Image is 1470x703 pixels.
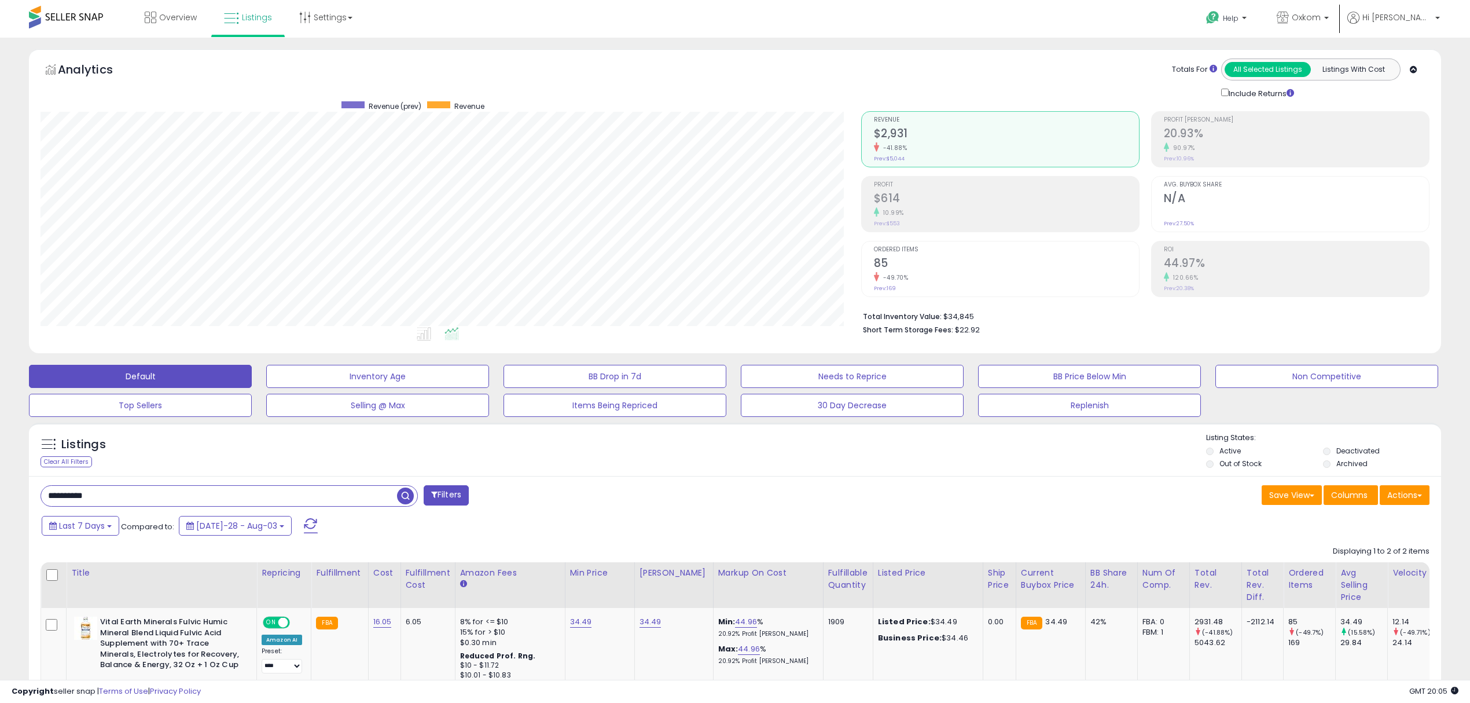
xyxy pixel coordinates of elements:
button: Non Competitive [1215,365,1438,388]
small: FBA [1021,617,1042,629]
div: $0.30 min [460,638,556,648]
div: Amazon Fees [460,567,560,579]
div: Min Price [570,567,630,579]
button: All Selected Listings [1225,62,1311,77]
span: [DATE]-28 - Aug-03 [196,520,277,532]
span: Revenue (prev) [369,101,421,111]
small: Prev: 20.38% [1164,285,1194,292]
div: $10 - $11.72 [460,661,556,671]
button: Actions [1380,485,1429,505]
div: 85 [1288,617,1335,627]
div: $34.46 [878,633,974,643]
button: Selling @ Max [266,394,489,417]
a: Privacy Policy [150,686,201,697]
div: BB Share 24h. [1090,567,1133,591]
span: Last 7 Days [59,520,105,532]
span: Profit [PERSON_NAME] [1164,117,1429,123]
div: -2112.14 [1247,617,1274,627]
a: 34.49 [570,616,592,628]
a: 44.96 [738,643,760,655]
div: 2931.48 [1195,617,1241,627]
h2: $2,931 [874,127,1139,142]
div: Cost [373,567,396,579]
span: ON [264,618,278,628]
h2: 44.97% [1164,257,1429,272]
div: Fulfillment [316,567,363,579]
b: Short Term Storage Fees: [863,325,953,335]
a: Help [1197,2,1258,38]
small: -49.70% [879,273,909,282]
div: Total Rev. Diff. [1247,567,1278,603]
div: % [718,644,814,665]
div: Title [71,567,252,579]
button: Last 7 Days [42,516,119,536]
span: Compared to: [121,521,174,532]
a: Hi [PERSON_NAME] [1347,12,1440,38]
button: [DATE]-28 - Aug-03 [179,516,292,536]
div: 8% for <= $10 [460,617,556,627]
div: Ship Price [988,567,1011,591]
div: Avg Selling Price [1340,567,1383,603]
div: [PERSON_NAME] [640,567,708,579]
div: Include Returns [1212,86,1308,100]
strong: Copyright [12,686,54,697]
button: Save View [1262,485,1322,505]
button: BB Drop in 7d [504,365,726,388]
small: Prev: $5,044 [874,155,905,162]
span: Listings [242,12,272,23]
span: Hi [PERSON_NAME] [1362,12,1432,23]
div: Totals For [1172,64,1217,75]
h2: 85 [874,257,1139,272]
a: 16.05 [373,616,392,628]
b: Reduced Prof. Rng. [460,651,536,661]
p: 20.92% Profit [PERSON_NAME] [718,630,814,638]
div: FBM: 1 [1142,627,1181,638]
div: FBA: 0 [1142,617,1181,627]
i: Get Help [1206,10,1220,25]
button: Filters [424,485,469,506]
small: 120.66% [1169,273,1199,282]
button: Items Being Repriced [504,394,726,417]
div: 24.14 [1392,638,1439,648]
div: seller snap | | [12,686,201,697]
small: FBA [316,617,337,629]
span: ROI [1164,247,1429,253]
span: OFF [288,618,307,628]
b: Business Price: [878,632,942,643]
li: $34,845 [863,309,1421,323]
label: Archived [1336,459,1368,468]
h2: $614 [874,192,1139,207]
b: Vital Earth Minerals Fulvic Humic Mineral Blend Liquid Fulvic Acid Supplement with 70+ Trace Mine... [100,617,241,673]
img: 41rYgaXkI6L._SL40_.jpg [74,617,97,640]
div: 15% for > $10 [460,627,556,638]
button: Inventory Age [266,365,489,388]
div: Velocity [1392,567,1435,579]
button: Top Sellers [29,394,252,417]
span: Avg. Buybox Share [1164,182,1429,188]
div: 34.49 [1340,617,1387,627]
div: 29.84 [1340,638,1387,648]
h5: Listings [61,437,106,453]
div: Current Buybox Price [1021,567,1081,591]
span: 34.49 [1045,616,1067,627]
small: (-49.71%) [1400,628,1430,637]
small: Prev: 169 [874,285,896,292]
h2: N/A [1164,192,1429,207]
div: Num of Comp. [1142,567,1185,591]
small: 90.97% [1169,144,1195,152]
span: 2025-08-12 20:05 GMT [1409,686,1458,697]
span: Columns [1331,489,1368,501]
small: -41.88% [879,144,907,152]
button: Listings With Cost [1310,62,1396,77]
small: Prev: 27.50% [1164,220,1194,227]
div: Repricing [262,567,306,579]
div: 6.05 [406,617,446,627]
div: 1909 [828,617,864,627]
span: Ordered Items [874,247,1139,253]
label: Out of Stock [1219,459,1262,468]
span: $22.92 [955,324,980,335]
div: 169 [1288,638,1335,648]
small: (15.58%) [1348,628,1375,637]
div: 5043.62 [1195,638,1241,648]
span: Help [1223,13,1239,23]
